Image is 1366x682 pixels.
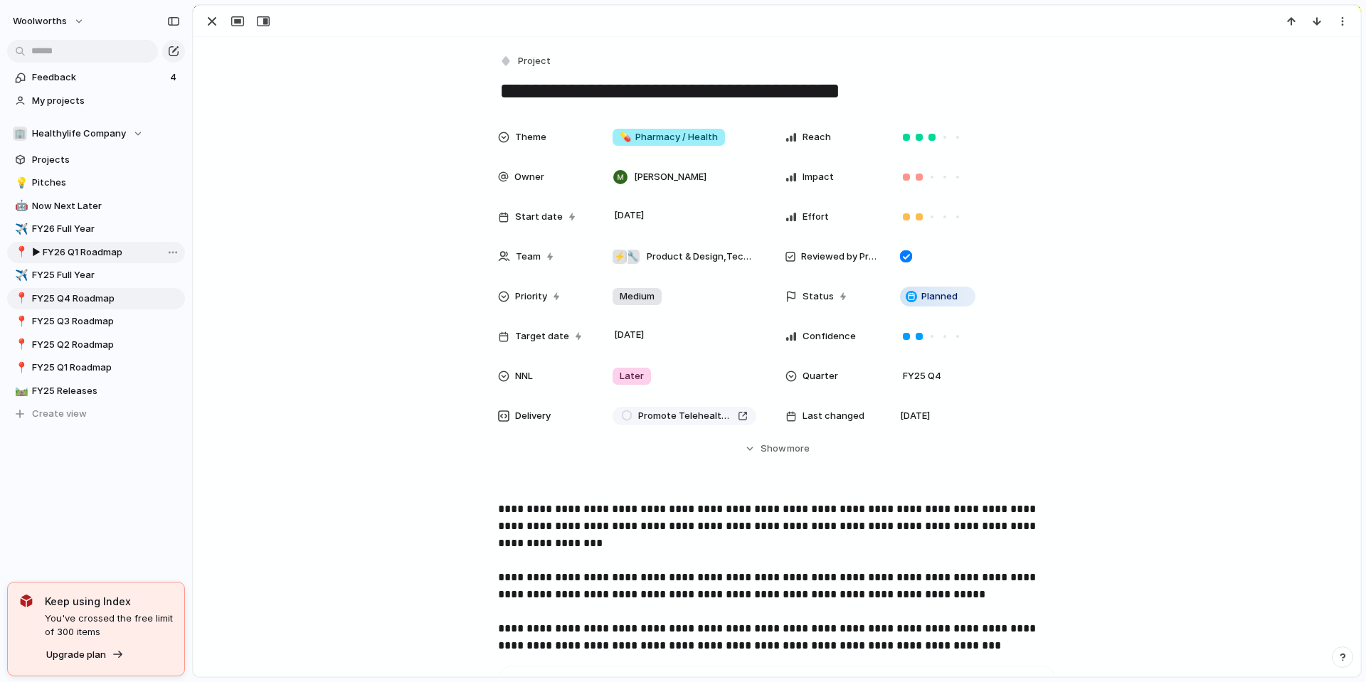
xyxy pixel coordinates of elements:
div: 📍 [15,336,25,353]
button: Create view [7,403,185,425]
a: 📍FY25 Q1 Roadmap [7,357,185,378]
a: 📍▶︎ FY26 Q1 Roadmap [7,242,185,263]
span: Delivery [515,409,551,423]
a: 💡Pitches [7,172,185,193]
span: Upgrade plan [46,648,106,662]
span: FY26 Full Year [32,222,180,236]
span: Reach [803,130,831,144]
a: ✈️FY26 Full Year [7,218,185,240]
span: Later [620,369,644,383]
span: Medium [620,289,655,304]
a: Projects [7,149,185,171]
span: FY25 Full Year [32,268,180,282]
span: [DATE] [610,207,648,224]
button: 📍 [13,292,27,306]
span: Now Next Later [32,199,180,213]
span: Target date [515,329,569,343]
span: woolworths [13,14,67,28]
a: 🤖Now Next Later [7,196,185,217]
span: Confidence [803,329,856,343]
button: Showmore [498,436,1056,462]
div: 📍 [15,290,25,307]
a: Feedback4 [7,67,185,88]
div: 📍 [15,314,25,330]
span: FY25 Q2 Roadmap [32,338,180,352]
span: Reviewed by Product [801,250,877,264]
span: Last changed [803,409,864,423]
span: FY25 Q3 Roadmap [32,314,180,329]
span: Healthylife Company [32,127,126,141]
button: ✈️ [13,268,27,282]
div: 🔧 [625,250,640,264]
span: FY25 Q4 Roadmap [32,292,180,306]
span: Status [803,289,834,304]
span: Theme [515,130,546,144]
div: 📍 [15,360,25,376]
a: 🛤️FY25 Releases [7,380,185,402]
button: woolworths [6,10,92,33]
span: Impact [803,170,834,184]
div: ✈️ [15,267,25,284]
a: ✈️FY25 Full Year [7,265,185,286]
div: 🛤️ [15,383,25,399]
a: 📍FY25 Q4 Roadmap [7,288,185,309]
button: Project [497,51,555,72]
button: Upgrade plan [42,645,128,665]
span: more [787,442,810,456]
a: Promote Telehealth booking on S4 PDPs [613,407,756,425]
button: 🛤️ [13,384,27,398]
span: Planned [921,289,958,304]
button: 📍 [13,338,27,352]
span: Promote Telehealth booking on S4 PDPs [638,409,732,423]
span: You've crossed the free limit of 300 items [45,612,173,639]
span: Show [761,442,786,456]
a: 📍FY25 Q2 Roadmap [7,334,185,356]
button: 📍 [13,361,27,375]
button: 💡 [13,176,27,190]
span: Feedback [32,70,166,85]
a: My projects [7,90,185,112]
a: 📍FY25 Q3 Roadmap [7,311,185,332]
button: 📍 [13,314,27,329]
span: [PERSON_NAME] [634,170,706,184]
span: [DATE] [900,409,930,423]
button: 🤖 [13,199,27,213]
span: Projects [32,153,180,167]
div: 💡 [15,175,25,191]
span: Team [516,250,541,264]
span: NNL [515,369,533,383]
div: ✈️ [15,221,25,238]
span: 4 [170,70,179,85]
span: Create view [32,407,87,421]
span: Pitches [32,176,180,190]
button: 🏢Healthylife Company [7,123,185,144]
span: Owner [514,170,544,184]
div: ⚡ [613,250,627,264]
span: Keep using Index [45,594,173,609]
div: 🏢 [13,127,27,141]
span: FY25 Releases [32,384,180,398]
span: Quarter [803,369,838,383]
span: Start date [515,210,563,224]
div: 🤖 [15,198,25,214]
span: My projects [32,94,180,108]
div: 📍 [15,244,25,260]
span: Product & Design , Tech Internal [647,250,756,264]
span: FY25 Q1 Roadmap [32,361,180,375]
span: Effort [803,210,829,224]
button: 📍 [13,245,27,260]
button: ✈️ [13,222,27,236]
span: ▶︎ FY26 Q1 Roadmap [32,245,180,260]
span: Pharmacy / Health [620,130,718,144]
span: Priority [515,289,547,304]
